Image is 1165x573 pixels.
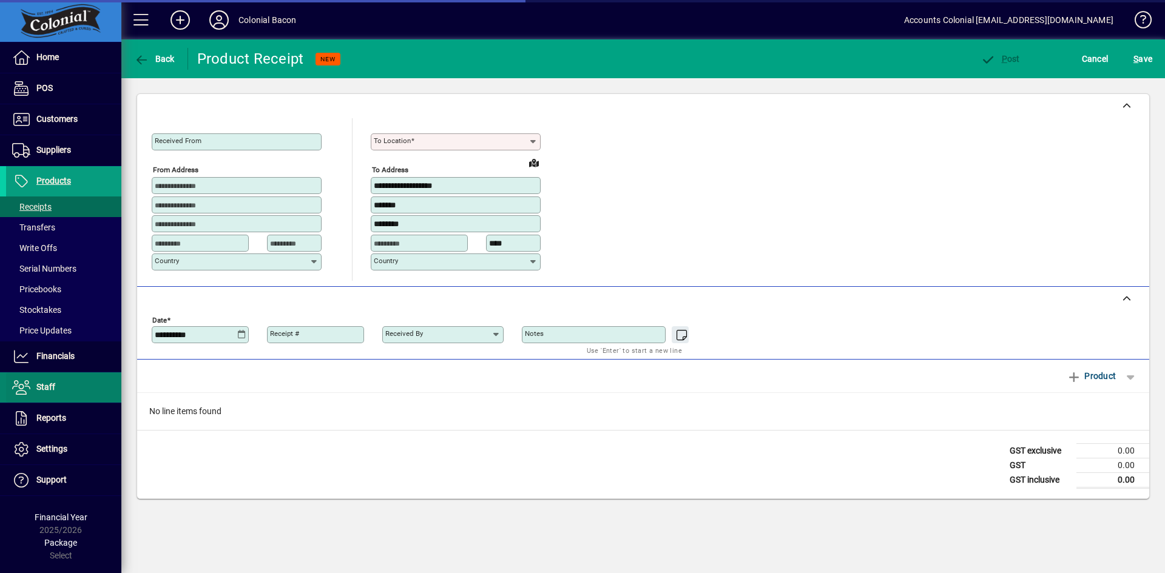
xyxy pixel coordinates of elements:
[6,73,121,104] a: POS
[35,512,87,522] span: Financial Year
[161,9,200,31] button: Add
[6,42,121,73] a: Home
[36,475,67,484] span: Support
[36,382,55,392] span: Staff
[1126,2,1150,42] a: Knowledge Base
[525,329,544,338] mat-label: Notes
[1061,365,1122,387] button: Product
[1133,49,1152,69] span: ave
[1004,458,1076,472] td: GST
[1133,54,1138,64] span: S
[320,55,336,63] span: NEW
[197,49,304,69] div: Product Receipt
[36,413,66,423] span: Reports
[6,104,121,135] a: Customers
[238,10,296,30] div: Colonial Bacon
[12,284,61,294] span: Pricebooks
[12,223,55,232] span: Transfers
[200,9,238,31] button: Profile
[6,341,121,372] a: Financials
[44,538,77,548] span: Package
[587,343,682,357] mat-hint: Use 'Enter' to start a new line
[36,145,71,155] span: Suppliers
[1076,443,1149,458] td: 0.00
[385,329,423,338] mat-label: Received by
[6,196,121,217] a: Receipts
[152,315,167,324] mat-label: Date
[1130,48,1155,70] button: Save
[12,305,61,315] span: Stocktakes
[137,393,1149,430] div: No line items found
[36,52,59,62] span: Home
[121,48,188,70] app-page-header-button: Back
[270,329,299,338] mat-label: Receipt #
[6,300,121,320] a: Stocktakes
[12,264,76,273] span: Serial Numbers
[36,114,78,124] span: Customers
[1004,472,1076,488] td: GST inclusive
[374,136,411,145] mat-label: To location
[904,10,1113,30] div: Accounts Colonial [EMAIL_ADDRESS][DOMAIN_NAME]
[978,48,1023,70] button: Post
[6,258,121,279] a: Serial Numbers
[36,176,71,186] span: Products
[155,136,201,145] mat-label: Received From
[1076,472,1149,488] td: 0.00
[134,54,175,64] span: Back
[1079,48,1112,70] button: Cancel
[6,465,121,495] a: Support
[374,256,398,265] mat-label: Country
[1067,366,1116,386] span: Product
[6,320,121,341] a: Price Updates
[6,279,121,300] a: Pricebooks
[6,217,121,238] a: Transfers
[131,48,178,70] button: Back
[36,83,53,93] span: POS
[155,256,179,265] mat-label: Country
[36,351,75,361] span: Financials
[1002,54,1007,64] span: P
[524,153,544,172] a: View on map
[981,54,1020,64] span: ost
[1082,49,1109,69] span: Cancel
[1004,443,1076,458] td: GST exclusive
[12,202,52,212] span: Receipts
[1076,458,1149,472] td: 0.00
[6,434,121,464] a: Settings
[36,444,67,454] span: Settings
[6,372,121,403] a: Staff
[6,403,121,434] a: Reports
[12,243,57,253] span: Write Offs
[12,326,72,335] span: Price Updates
[6,238,121,258] a: Write Offs
[6,135,121,166] a: Suppliers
